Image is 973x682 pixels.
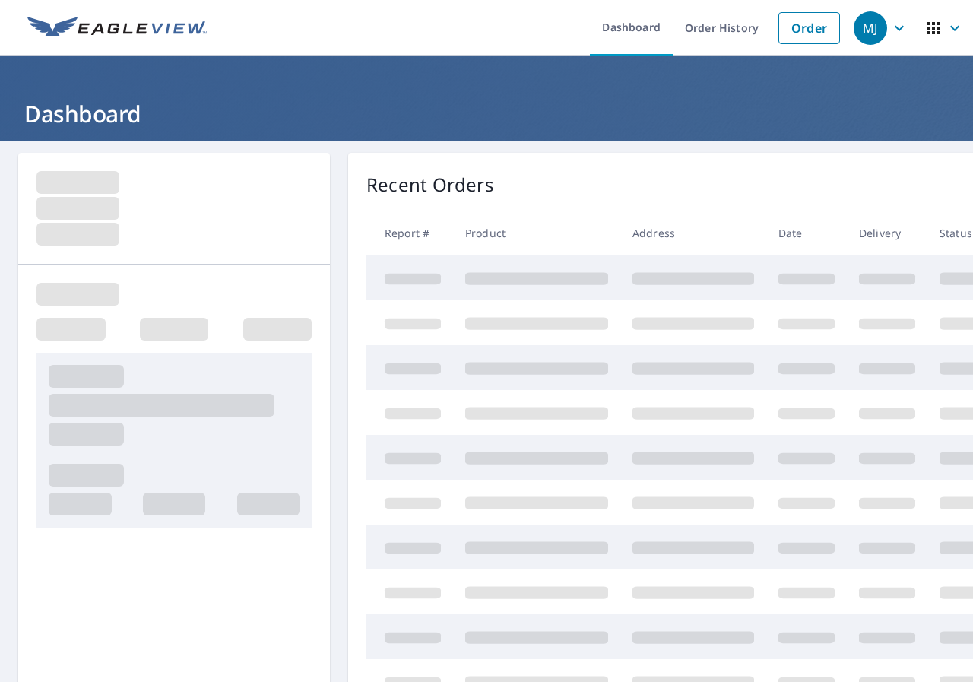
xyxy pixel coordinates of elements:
th: Date [766,211,847,255]
th: Report # [366,211,453,255]
p: Recent Orders [366,171,494,198]
h1: Dashboard [18,98,955,129]
th: Address [620,211,766,255]
img: EV Logo [27,17,207,40]
th: Product [453,211,620,255]
div: MJ [854,11,887,45]
a: Order [778,12,840,44]
th: Delivery [847,211,927,255]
